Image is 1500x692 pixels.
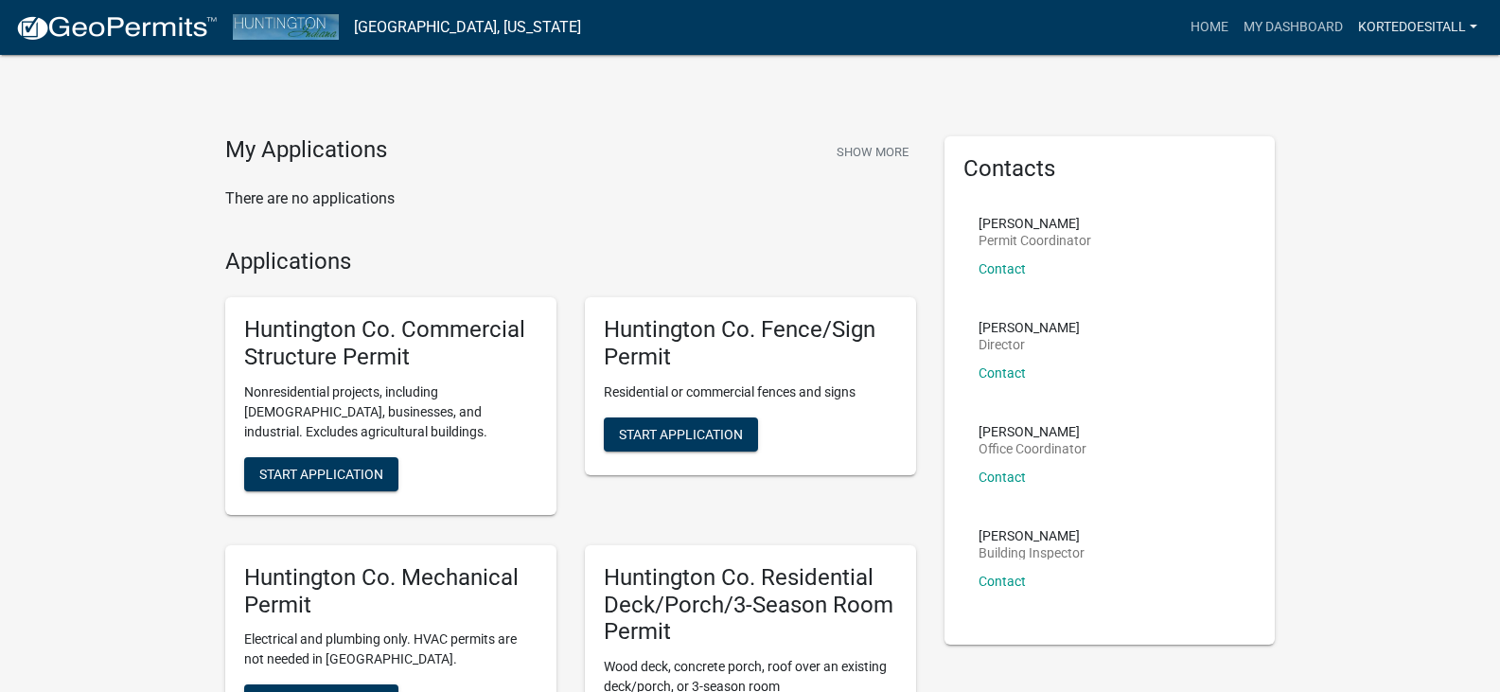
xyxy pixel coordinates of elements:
h5: Huntington Co. Mechanical Permit [244,564,538,619]
p: [PERSON_NAME] [979,529,1085,542]
img: Huntington County, Indiana [233,14,339,40]
p: Residential or commercial fences and signs [604,382,897,402]
span: Start Application [259,466,383,481]
a: My Dashboard [1236,9,1350,45]
a: kortedoesitall [1350,9,1485,45]
p: [PERSON_NAME] [979,425,1086,438]
h5: Huntington Co. Residential Deck/Porch/3-Season Room Permit [604,564,897,646]
a: Contact [979,365,1026,381]
p: [PERSON_NAME] [979,217,1091,230]
button: Show More [829,136,916,168]
span: Start Application [619,426,743,441]
p: Electrical and plumbing only. HVAC permits are not needed in [GEOGRAPHIC_DATA]. [244,630,538,669]
button: Start Application [244,457,398,491]
a: Contact [979,261,1026,276]
p: Building Inspector [979,546,1085,559]
a: [GEOGRAPHIC_DATA], [US_STATE] [354,11,581,44]
h5: Contacts [963,155,1257,183]
p: [PERSON_NAME] [979,321,1080,334]
h4: Applications [225,248,916,275]
p: Nonresidential projects, including [DEMOGRAPHIC_DATA], businesses, and industrial. Excludes agric... [244,382,538,442]
a: Home [1183,9,1236,45]
a: Contact [979,574,1026,589]
p: Office Coordinator [979,442,1086,455]
button: Start Application [604,417,758,452]
h4: My Applications [225,136,387,165]
h5: Huntington Co. Commercial Structure Permit [244,316,538,371]
h5: Huntington Co. Fence/Sign Permit [604,316,897,371]
p: Director [979,338,1080,351]
p: There are no applications [225,187,916,210]
p: Permit Coordinator [979,234,1091,247]
a: Contact [979,470,1026,485]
